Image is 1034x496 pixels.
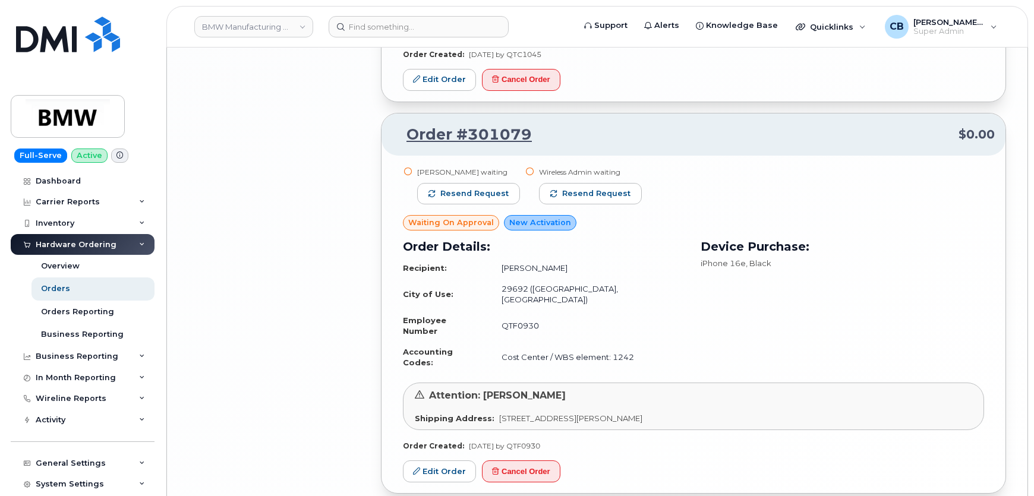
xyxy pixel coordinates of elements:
[403,263,447,273] strong: Recipient:
[913,27,985,36] span: Super Admin
[706,20,778,31] span: Knowledge Base
[562,188,631,199] span: Resend request
[491,310,686,342] td: QTF0930
[491,342,686,373] td: Cost Center / WBS element: 1242
[594,20,628,31] span: Support
[403,238,686,255] h3: Order Details:
[392,124,532,146] a: Order #301079
[415,413,494,423] strong: Shipping Address:
[959,126,995,143] span: $0.00
[701,258,746,268] span: iPhone 16e
[403,347,453,368] strong: Accounting Codes:
[982,444,1025,487] iframe: Messenger Launcher
[482,69,560,91] button: Cancel Order
[403,289,453,299] strong: City of Use:
[787,15,874,39] div: Quicklinks
[539,167,642,177] div: Wireless Admin waiting
[403,441,464,450] strong: Order Created:
[688,14,786,37] a: Knowledge Base
[491,279,686,310] td: 29692 ([GEOGRAPHIC_DATA], [GEOGRAPHIC_DATA])
[329,16,509,37] input: Find something...
[429,390,566,401] span: Attention: [PERSON_NAME]
[636,14,688,37] a: Alerts
[499,413,642,423] span: [STREET_ADDRESS][PERSON_NAME]
[654,20,679,31] span: Alerts
[469,50,541,59] span: [DATE] by QTC1045
[403,460,476,482] a: Edit Order
[194,16,313,37] a: BMW Manufacturing Co LLC
[482,460,560,482] button: Cancel Order
[913,17,985,27] span: [PERSON_NAME] [PERSON_NAME]
[576,14,636,37] a: Support
[877,15,1005,39] div: Chris Brian
[403,69,476,91] a: Edit Order
[417,183,520,204] button: Resend request
[539,183,642,204] button: Resend request
[403,50,464,59] strong: Order Created:
[746,258,771,268] span: , Black
[890,20,904,34] span: CB
[810,22,853,31] span: Quicklinks
[469,441,540,450] span: [DATE] by QTF0930
[509,217,571,228] span: New Activation
[408,217,494,228] span: Waiting On Approval
[403,315,446,336] strong: Employee Number
[417,167,520,177] div: [PERSON_NAME] waiting
[440,188,509,199] span: Resend request
[701,238,984,255] h3: Device Purchase:
[491,258,686,279] td: [PERSON_NAME]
